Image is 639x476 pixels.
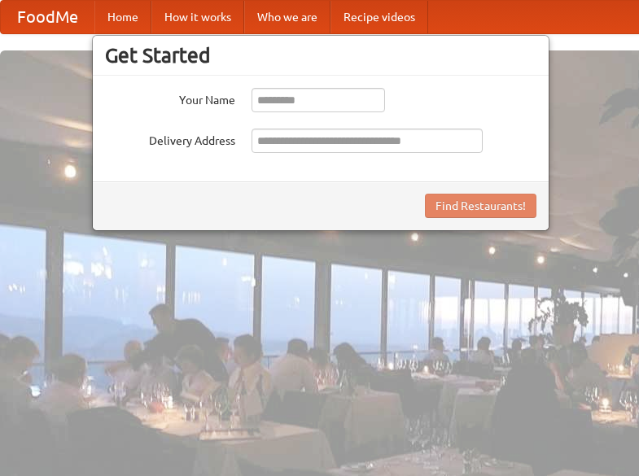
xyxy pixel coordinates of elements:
[330,1,428,33] a: Recipe videos
[244,1,330,33] a: Who we are
[425,194,536,218] button: Find Restaurants!
[105,88,235,108] label: Your Name
[94,1,151,33] a: Home
[151,1,244,33] a: How it works
[1,1,94,33] a: FoodMe
[105,43,536,68] h3: Get Started
[105,129,235,149] label: Delivery Address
